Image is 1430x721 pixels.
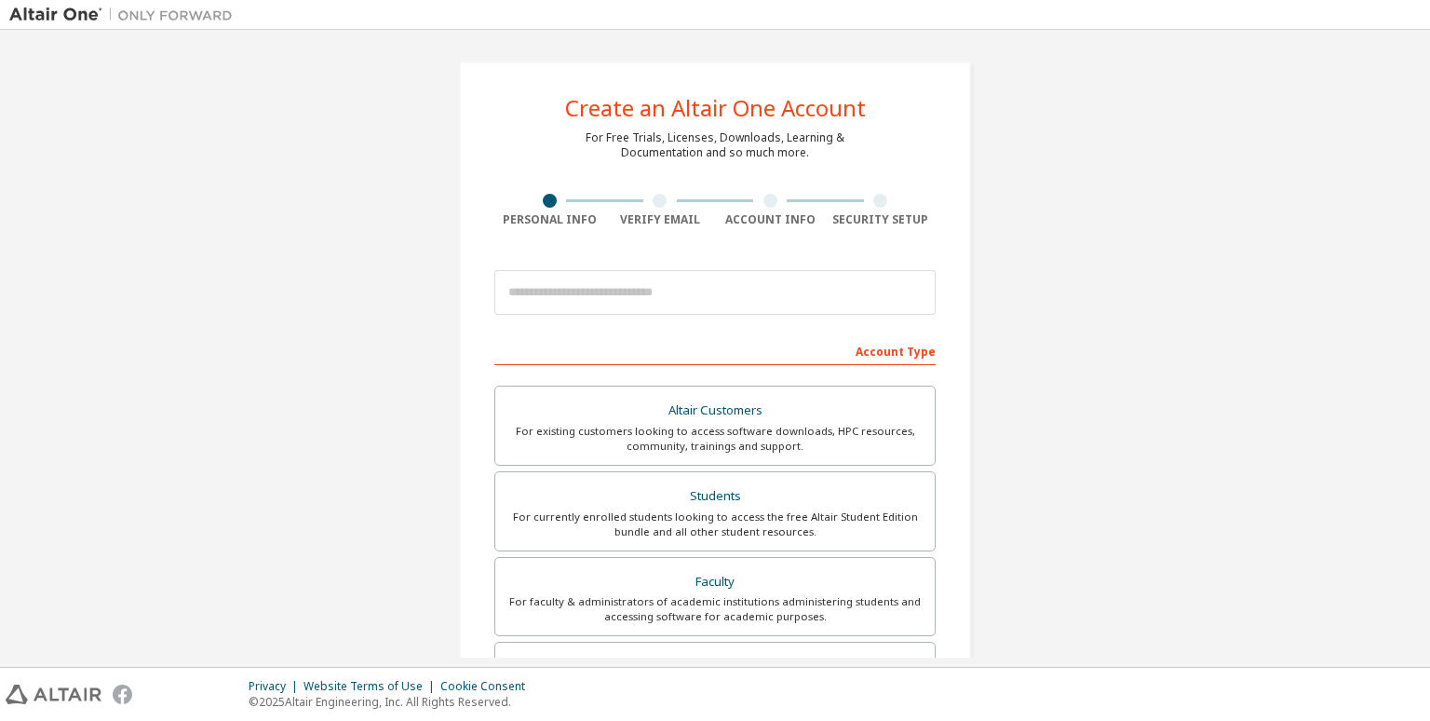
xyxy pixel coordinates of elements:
div: Security Setup [826,212,937,227]
div: Faculty [506,569,924,595]
div: Verify Email [605,212,716,227]
div: Personal Info [494,212,605,227]
div: Account Info [715,212,826,227]
img: Altair One [9,6,242,24]
div: Account Type [494,335,936,365]
div: Cookie Consent [440,679,536,694]
img: altair_logo.svg [6,685,101,704]
div: For existing customers looking to access software downloads, HPC resources, community, trainings ... [506,424,924,454]
div: Students [506,483,924,510]
div: Create an Altair One Account [565,97,866,119]
div: Privacy [249,679,304,694]
div: Website Terms of Use [304,679,440,694]
div: For currently enrolled students looking to access the free Altair Student Edition bundle and all ... [506,510,924,539]
div: For Free Trials, Licenses, Downloads, Learning & Documentation and so much more. [586,130,844,160]
div: Altair Customers [506,398,924,424]
img: facebook.svg [113,685,132,704]
div: Everyone else [506,654,924,680]
div: For faculty & administrators of academic institutions administering students and accessing softwa... [506,594,924,624]
p: © 2025 Altair Engineering, Inc. All Rights Reserved. [249,694,536,710]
